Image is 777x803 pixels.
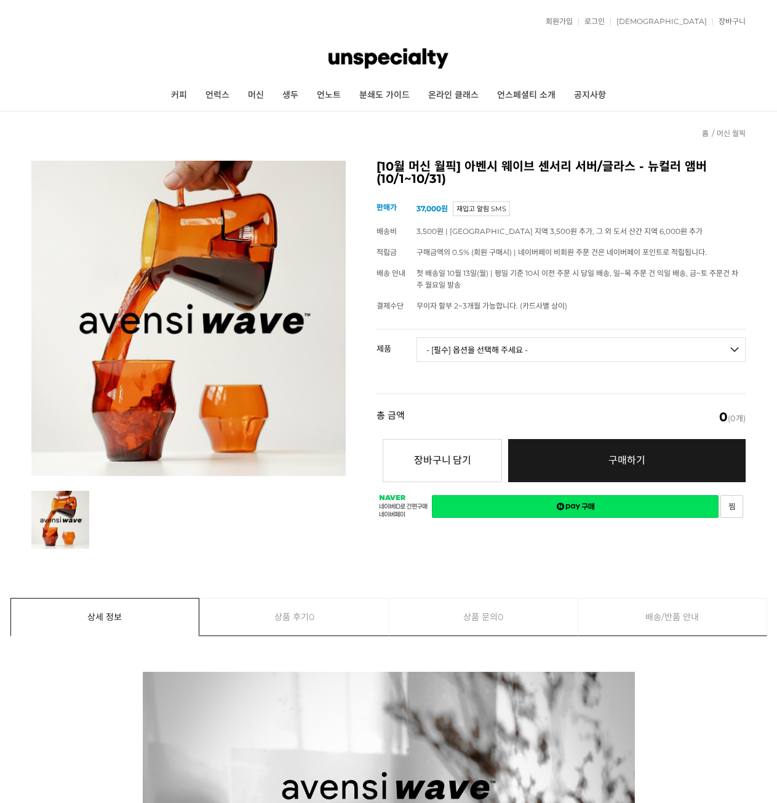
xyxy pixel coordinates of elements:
[377,301,404,310] span: 결제수단
[273,80,308,111] a: 생두
[717,129,746,138] a: 머신 월픽
[610,18,707,25] a: [DEMOGRAPHIC_DATA]
[11,599,199,636] a: 상세 정보
[309,599,314,636] span: 0
[720,495,743,518] a: 새창
[239,80,273,111] a: 머신
[416,204,448,213] strong: 37,000원
[416,248,707,257] span: 구매금액의 0.5% (회원 구매시) | 네이버페이 비회원 주문 건은 네이버페이 포인트로 적립됩니다.
[719,410,728,424] em: 0
[540,18,573,25] a: 회원가입
[31,161,346,476] img: [10월 머신 월픽] 아벤시 웨이브 센서리 서버/글라스 - 뉴컬러 앰버 (10/1~10/31)
[350,80,419,111] a: 분쇄도 가이드
[162,80,196,111] a: 커피
[377,248,397,257] span: 적립금
[377,161,746,185] h2: [10월 머신 월픽] 아벤시 웨이브 센서리 서버/글라스 - 뉴컬러 앰버 (10/1~10/31)
[719,411,746,423] span: (0개)
[565,80,615,111] a: 공지사항
[608,454,645,466] span: 구매하기
[377,268,405,278] span: 배송 안내
[377,203,397,212] span: 판매가
[377,329,416,358] th: 제품
[308,80,350,111] a: 언노트
[578,599,767,636] a: 배송/반품 안내
[329,40,448,77] img: 언스페셜티 몰
[498,599,503,636] span: 0
[419,80,488,111] a: 온라인 클래스
[508,439,746,482] a: 구매하기
[200,599,389,636] a: 상품 후기0
[416,227,703,236] span: 3,500원 | [GEOGRAPHIC_DATA] 지역 3,500원 추가, 그 외 도서 산간 지역 6,000원 추가
[488,80,565,111] a: 언스페셜티 소개
[383,439,502,482] button: 장바구니 담기
[578,18,605,25] a: 로그인
[377,227,397,236] span: 배송비
[389,599,578,636] a: 상품 문의0
[377,411,405,423] strong: 총 금액
[702,129,709,138] a: 홈
[416,301,567,310] span: 무이자 할부 2~3개월 가능합니다. (카드사별 상이)
[432,495,719,518] a: 새창
[416,268,738,289] span: 첫 배송일 10월 13일(월) | 평일 기준 10시 이전 주문 시 당일 배송, 일~목 주문 건 익일 배송, 금~토 주문건 차주 월요일 발송
[196,80,239,111] a: 언럭스
[712,18,746,25] a: 장바구니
